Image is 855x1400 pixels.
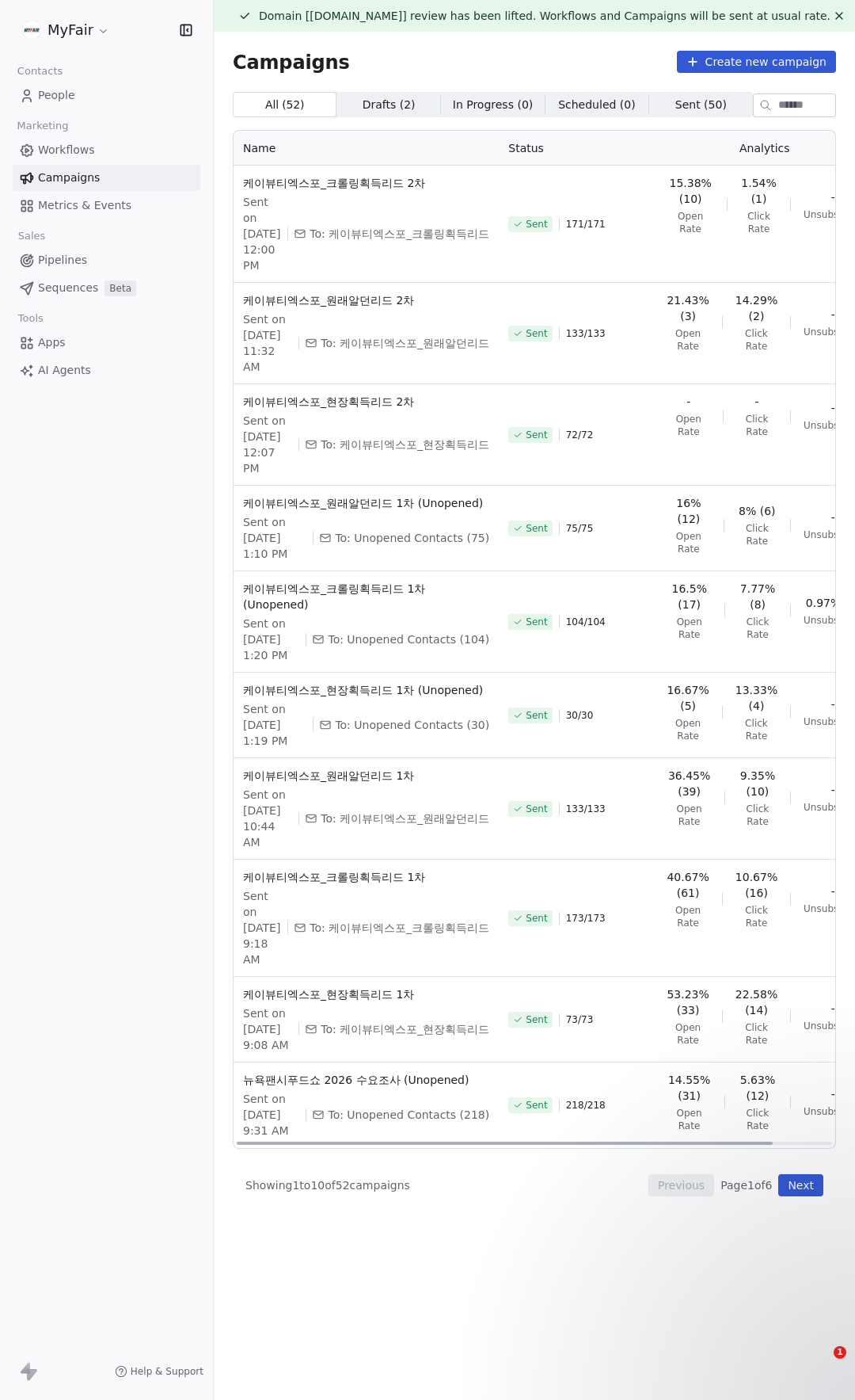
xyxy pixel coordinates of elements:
span: Click Rate [736,522,777,547]
span: - [831,189,835,205]
span: 133 / 133 [566,327,606,340]
span: 73 / 73 [566,1013,594,1026]
span: Help & Support [131,1365,203,1378]
button: Previous [648,1174,714,1196]
span: Click Rate [735,904,778,929]
span: 171 / 171 [566,218,606,231]
span: 뉴욕팬시푸드쇼 2026 수요조사 (Unopened) [243,1072,489,1088]
span: Contacts [10,59,70,83]
span: Sent on [DATE] 1:10 PM [243,514,306,562]
span: Pipelines [38,252,87,269]
span: Showing 1 to 10 of 52 campaigns [245,1177,410,1193]
a: Pipelines [13,247,200,273]
span: 21.43% (3) [667,292,709,324]
span: Open Rate [667,327,709,353]
span: 14.55% (31) [667,1072,712,1104]
span: - [755,394,759,410]
span: 케이뷰티엑스포_현장획득리드 1차 (Unopened) [243,682,489,698]
a: Campaigns [13,165,200,191]
span: Tools [11,307,50,330]
span: 36.45% (39) [667,768,712,799]
span: - [831,400,835,416]
a: SequencesBeta [13,275,200,301]
span: Open Rate [667,1107,712,1132]
span: 5.63% (12) [738,1072,778,1104]
span: - [831,696,835,712]
span: Beta [104,280,136,296]
span: 케이뷰티엑스포_원래알던리드 1차 [243,768,489,784]
a: Metrics & Events [13,193,200,219]
span: Click Rate [738,1107,778,1132]
span: Sent on [DATE] 9:31 AM [243,1091,299,1139]
span: Sent [526,1013,547,1026]
span: 173 / 173 [566,912,606,925]
span: 1 [834,1346,846,1359]
span: Sent [526,616,547,628]
span: Sent [526,709,547,722]
span: Click Rate [738,616,777,641]
span: Scheduled ( 0 ) [558,97,636,113]
span: - [831,1001,835,1017]
button: Next [778,1174,823,1196]
span: To: 케이뷰티엑스포_현장획득리드 [321,437,489,452]
span: Open Rate [667,803,712,828]
span: Click Rate [738,803,778,828]
span: Sent on [DATE] 1:19 PM [243,701,306,749]
span: Sent on [DATE] 9:18 AM [243,888,281,967]
span: Sent [526,429,547,441]
span: Open Rate [667,210,714,235]
span: Open Rate [667,904,709,929]
span: Sent [526,327,547,340]
span: AI Agents [38,362,91,379]
span: Page 1 of 6 [720,1177,772,1193]
span: 케이뷰티엑스포_원래알던리드 1차 (Unopened) [243,495,489,511]
span: 22.58% (14) [735,986,778,1018]
span: In Progress ( 0 ) [453,97,534,113]
span: Sequences [38,280,98,296]
span: Open Rate [667,530,710,555]
span: 13.33% (4) [735,682,778,714]
span: Sent ( 50 ) [675,97,727,113]
th: Status [499,131,657,166]
span: Marketing [10,114,75,138]
span: Sent [526,803,547,815]
span: 15.38% (10) [667,175,714,207]
span: 8% (6) [739,503,776,519]
button: MyFair [19,17,113,44]
span: 케이뷰티엑스포_현장획득리드 2차 [243,394,489,410]
span: - [831,1086,835,1102]
span: 케이뷰티엑스포_크롤링획득리드 1차 (Unopened) [243,581,489,612]
span: 케이뷰티엑스포_원래알던리드 2차 [243,292,489,308]
a: Apps [13,330,200,356]
span: Open Rate [667,616,712,641]
span: To: 케이뷰티엑스포_현장획득리드 [321,1021,489,1037]
span: Sent on [DATE] 1:20 PM [243,616,299,663]
span: To: 케이뷰티엑스포_크롤링획득리드 [310,226,489,242]
span: Campaigns [233,51,350,73]
span: Click Rate [740,210,778,235]
span: Sales [11,224,52,248]
span: - [686,394,690,410]
span: Workflows [38,142,95,158]
span: 133 / 133 [566,803,606,815]
span: 10.67% (16) [735,869,778,901]
span: 16.5% (17) [667,581,712,612]
span: To: Unopened Contacts (218) [328,1107,489,1123]
span: 14.29% (2) [735,292,778,324]
span: Sent on [DATE] 12:07 PM [243,413,292,476]
span: - [831,509,835,525]
span: 16% (12) [667,495,710,527]
a: Workflows [13,137,200,163]
span: 30 / 30 [566,709,594,722]
span: Sent [526,912,547,925]
span: To: 케이뷰티엑스포_원래알던리드 [321,811,489,826]
a: Help & Support [115,1365,203,1378]
span: Sent [526,1099,547,1112]
span: 72 / 72 [566,429,594,441]
span: 16.67% (5) [667,682,709,714]
span: - [831,883,835,899]
span: - [831,782,835,798]
span: 218 / 218 [566,1099,606,1112]
th: Name [234,131,499,166]
span: Sent on [DATE] 12:00 PM [243,194,281,273]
